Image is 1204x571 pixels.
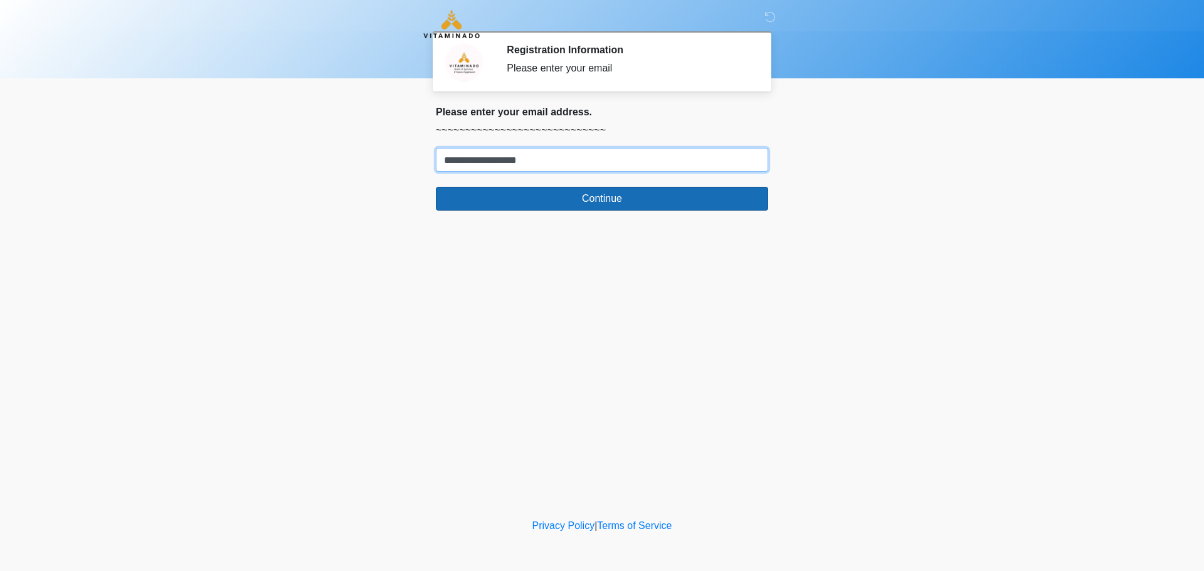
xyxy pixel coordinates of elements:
h2: Registration Information [507,44,749,56]
img: Vitaminado Logo [423,9,480,38]
div: Please enter your email [507,61,749,76]
h2: Please enter your email address. [436,106,768,118]
img: Agent Avatar [445,44,483,81]
a: Terms of Service [597,520,672,531]
a: | [594,520,597,531]
p: ~~~~~~~~~~~~~~~~~~~~~~~~~~~~~ [436,123,768,138]
button: Continue [436,187,768,211]
a: Privacy Policy [532,520,595,531]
